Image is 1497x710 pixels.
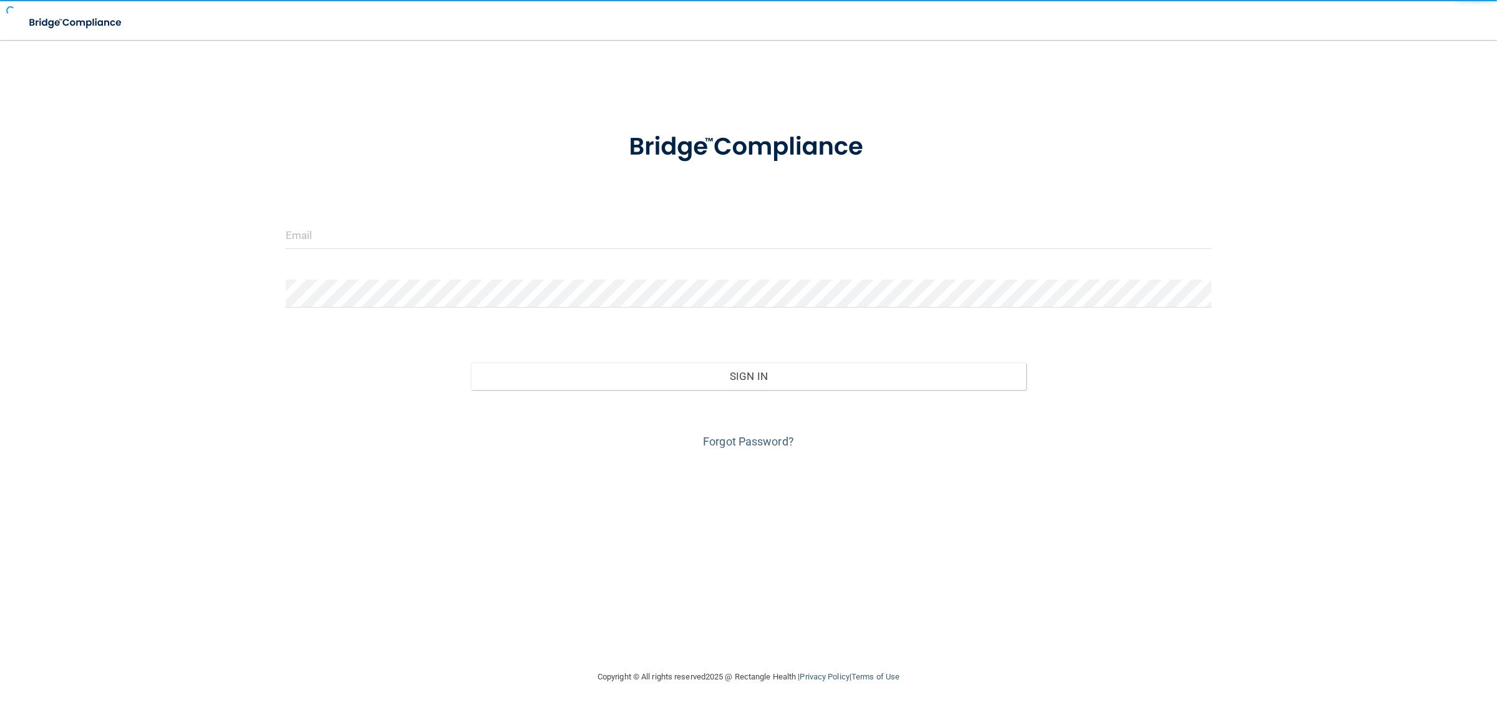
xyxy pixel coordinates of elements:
[471,362,1027,390] button: Sign In
[703,435,794,448] a: Forgot Password?
[800,672,849,681] a: Privacy Policy
[286,221,1212,249] input: Email
[521,657,976,697] div: Copyright © All rights reserved 2025 @ Rectangle Health | |
[19,10,133,36] img: bridge_compliance_login_screen.278c3ca4.svg
[603,115,894,180] img: bridge_compliance_login_screen.278c3ca4.svg
[851,672,899,681] a: Terms of Use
